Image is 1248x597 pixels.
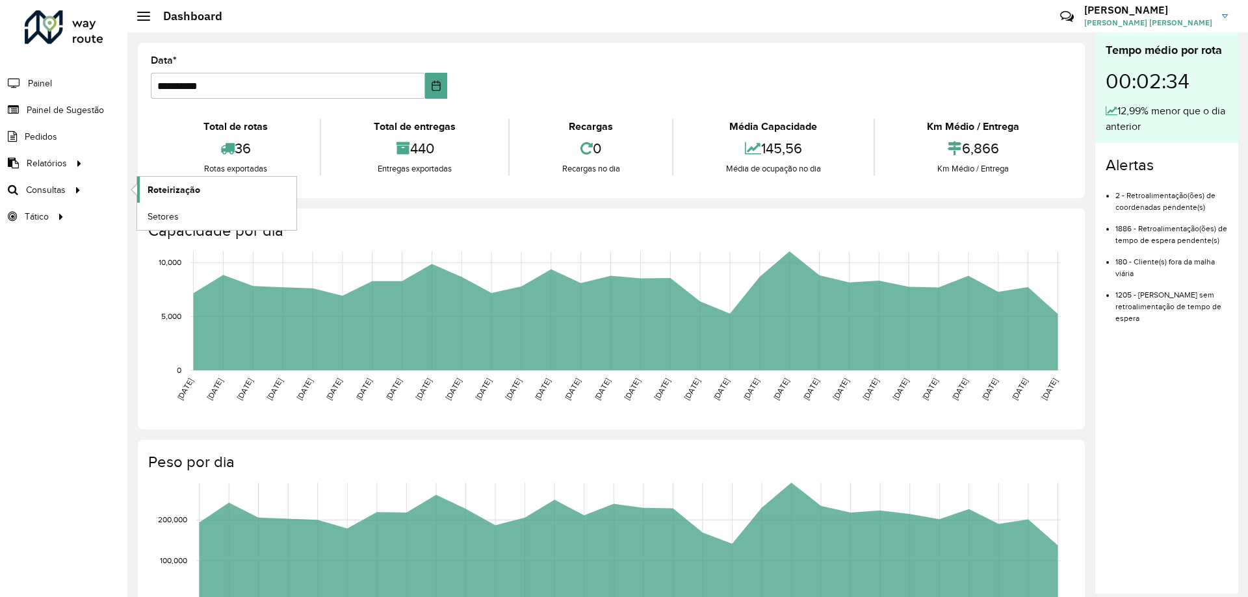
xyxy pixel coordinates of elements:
h4: Capacidade por dia [148,222,1072,240]
text: [DATE] [831,377,850,401]
text: [DATE] [265,377,284,401]
div: Recargas [513,119,669,134]
text: 0 [177,366,181,374]
li: 180 - Cliente(s) fora da malha viária [1115,246,1228,279]
span: Consultas [26,183,66,197]
text: [DATE] [742,377,760,401]
text: [DATE] [324,377,343,401]
span: Roteirização [148,183,200,197]
div: Km Médio / Entrega [878,162,1069,175]
span: Setores [148,210,179,223]
text: [DATE] [533,377,552,401]
text: [DATE] [980,377,999,401]
div: Km Médio / Entrega [878,119,1069,134]
li: 1205 - [PERSON_NAME] sem retroalimentação de tempo de espera [1115,279,1228,324]
text: 10,000 [159,258,181,266]
h2: Dashboard [150,9,222,23]
text: [DATE] [444,377,463,401]
h3: [PERSON_NAME] [1084,4,1212,16]
h4: Alertas [1106,156,1228,175]
div: Rotas exportadas [154,162,317,175]
text: [DATE] [861,377,880,401]
text: [DATE] [175,377,194,401]
div: Total de entregas [324,119,504,134]
text: [DATE] [474,377,493,401]
text: [DATE] [563,377,582,401]
label: Data [151,53,177,68]
text: [DATE] [205,377,224,401]
a: Roteirização [137,177,296,203]
button: Choose Date [425,73,448,99]
li: 2 - Retroalimentação(ões) de coordenadas pendente(s) [1115,180,1228,213]
text: [DATE] [414,377,433,401]
text: [DATE] [235,377,254,401]
text: [DATE] [801,377,820,401]
div: 145,56 [677,134,870,162]
text: [DATE] [623,377,642,401]
text: [DATE] [891,377,910,401]
div: 00:02:34 [1106,59,1228,103]
text: [DATE] [1040,377,1059,401]
text: [DATE] [950,377,969,401]
div: Entregas exportadas [324,162,504,175]
text: [DATE] [920,377,939,401]
span: Painel de Sugestão [27,103,104,117]
span: Tático [25,210,49,223]
div: Recargas no dia [513,162,669,175]
text: 100,000 [160,556,187,565]
a: Contato Rápido [1053,3,1081,31]
text: [DATE] [354,377,373,401]
span: Relatórios [27,157,67,170]
text: 200,000 [158,515,187,524]
text: [DATE] [503,377,522,401]
div: 12,99% menor que o dia anterior [1106,103,1228,134]
text: [DATE] [682,377,701,401]
text: [DATE] [653,377,671,401]
text: [DATE] [772,377,790,401]
span: [PERSON_NAME] [PERSON_NAME] [1084,17,1212,29]
li: 1886 - Retroalimentação(ões) de tempo de espera pendente(s) [1115,213,1228,246]
div: 440 [324,134,504,162]
div: 0 [513,134,669,162]
span: Painel [28,77,52,90]
text: [DATE] [593,377,612,401]
div: Média Capacidade [677,119,870,134]
h4: Peso por dia [148,453,1072,472]
div: Total de rotas [154,119,317,134]
text: [DATE] [384,377,403,401]
a: Setores [137,203,296,229]
div: Tempo médio por rota [1106,42,1228,59]
text: 5,000 [161,312,181,320]
div: 36 [154,134,317,162]
text: [DATE] [294,377,313,401]
text: [DATE] [1010,377,1029,401]
text: [DATE] [712,377,731,401]
div: Média de ocupação no dia [677,162,870,175]
span: Pedidos [25,130,57,144]
div: 6,866 [878,134,1069,162]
